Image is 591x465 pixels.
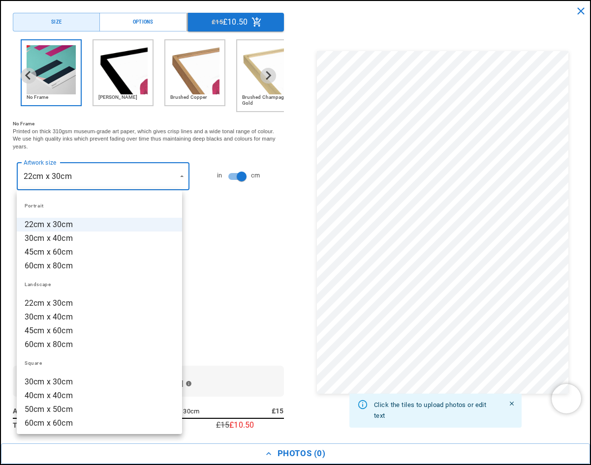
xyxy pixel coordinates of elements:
li: 30cm x 30cm [17,375,182,389]
li: 22cm x 30cm [17,296,182,310]
li: 45cm x 60cm [17,324,182,338]
li: 50cm x 50cm [17,403,182,416]
li: 30cm x 40cm [17,310,182,324]
li: 45cm x 60cm [17,245,182,259]
li: 40cm x 40cm [17,389,182,403]
li: 30cm x 40cm [17,232,182,245]
li: Landscape [17,273,182,296]
li: 60cm x 80cm [17,259,182,273]
li: Square [17,351,182,375]
li: 60cm x 60cm [17,416,182,430]
li: 22cm x 30cm [17,218,182,232]
li: Portrait [17,194,182,218]
iframe: Chatra live chat [552,384,581,413]
li: 60cm x 80cm [17,338,182,351]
